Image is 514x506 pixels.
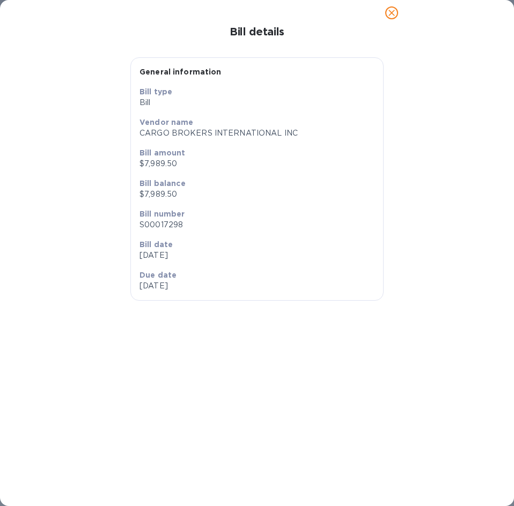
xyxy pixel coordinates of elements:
b: Bill balance [139,179,186,188]
p: Bill [139,97,375,108]
p: $7,989.50 [139,189,375,200]
b: Bill date [139,240,173,249]
b: General information [139,68,222,76]
b: Bill type [139,87,172,96]
h1: Bill details [9,26,505,38]
p: $7,989.50 [139,158,375,169]
b: Vendor name [139,118,194,126]
p: [DATE] [139,250,375,261]
b: Due date [139,271,177,279]
b: Bill number [139,210,185,218]
p: CARGO BROKERS INTERNATIONAL INC [139,128,375,139]
p: S00017298 [139,219,375,230]
p: [DATE] [139,280,375,292]
b: Bill amount [139,148,186,157]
